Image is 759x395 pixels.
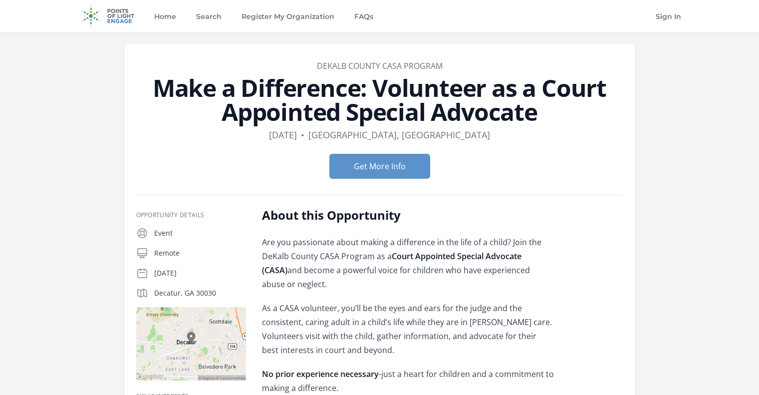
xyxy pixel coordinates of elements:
[317,60,443,71] a: DeKalb County CASA Program
[154,268,246,278] p: [DATE]
[269,128,297,142] dd: [DATE]
[262,251,521,276] strong: Court Appointed Special Advocate (CASA)
[308,128,490,142] dd: [GEOGRAPHIC_DATA], [GEOGRAPHIC_DATA]
[136,76,623,124] h1: Make a Difference: Volunteer as a Court Appointed Special Advocate
[301,128,304,142] div: •
[136,211,246,219] h3: Opportunity Details
[262,367,554,395] p: -just a heart for children and a commitment to making a difference.
[262,301,554,357] p: As a CASA volunteer, you’ll be the eyes and ears for the judge and the consistent, caring adult i...
[262,207,554,223] h2: About this Opportunity
[154,248,246,258] p: Remote
[154,228,246,238] p: Event
[262,369,379,380] strong: No prior experience necessary
[154,288,246,298] p: Decatur, GA 30030
[262,235,554,291] p: Are you passionate about making a difference in the life of a child? Join the DeKalb County CASA ...
[136,307,246,381] img: Map
[329,154,430,179] button: Get More Info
